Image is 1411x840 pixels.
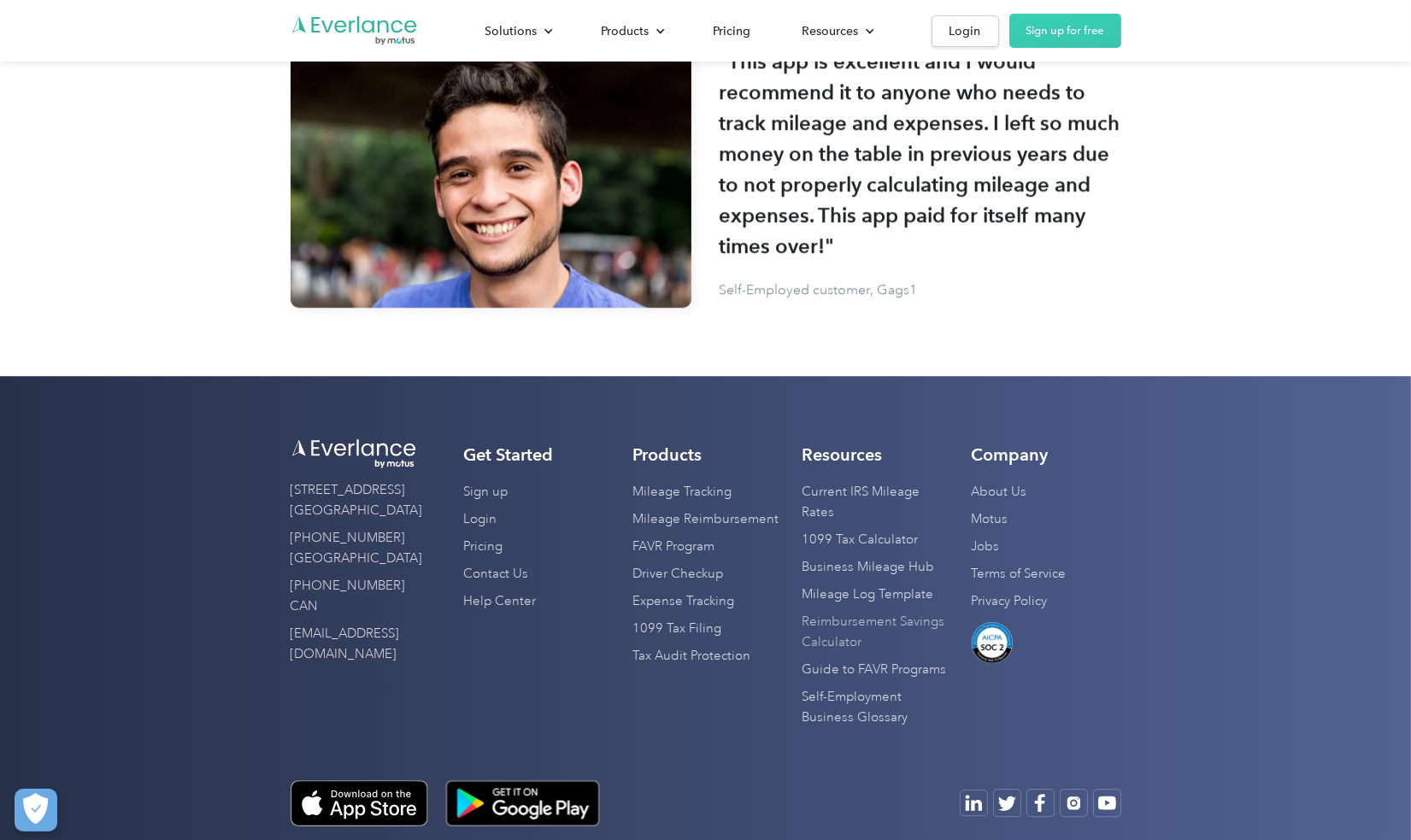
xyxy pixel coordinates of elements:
a: Terms of Service [972,561,1067,588]
a: Reimbursement Savings Calculator [803,608,952,656]
a: [PHONE_NUMBER] CAN [291,573,419,620]
a: Business Mileage Hub [803,554,935,581]
h4: Get Started [463,444,553,465]
div: Pricing [714,21,751,42]
h4: Products [632,444,702,465]
div: Products [602,21,650,42]
a: [STREET_ADDRESS][GEOGRAPHIC_DATA] [291,477,423,525]
a: Login [463,506,497,533]
a: 1099 Tax Filing [632,615,721,643]
a: About Us [972,479,1027,506]
a: Login [932,15,999,47]
a: [EMAIL_ADDRESS][DOMAIN_NAME] [291,620,419,668]
a: Tax Audit Protection [632,643,750,670]
a: Driver Checkup [632,561,723,588]
div: Solutions [468,16,567,46]
a: 1099 Tax Calculator [803,526,919,554]
img: Everlance logo white [291,438,419,470]
div: Resources [785,16,889,46]
a: Open Instagram [1060,789,1088,817]
div: Login [949,21,981,42]
a: Mileage Log Template [803,581,934,608]
a: Sign up [463,479,508,506]
a: Privacy Policy [972,588,1048,615]
a: Guide to FAVR Programs [803,656,947,684]
a: FAVR Program [632,533,714,561]
a: Mileage Tracking [632,479,732,506]
a: Contact Us [463,561,528,588]
a: Pricing [463,533,503,561]
a: Sign up for free [1009,14,1121,48]
a: Mileage Reimbursement [632,506,779,533]
a: Go to homepage [291,15,419,47]
div: Products [585,16,679,46]
a: Self-Employment Business Glossary [803,684,952,731]
div: Solutions [485,21,538,42]
p: Self-Employed customer, Gags1 [720,278,918,302]
h4: Resources [803,444,883,465]
a: Open Youtube [1093,789,1121,817]
a: Pricing [697,16,768,46]
a: [PHONE_NUMBER] [GEOGRAPHIC_DATA] [291,525,423,573]
a: Help Center [463,588,536,615]
strong: "This app is excellent and I would recommend it to anyone who needs to track mileage and expenses... [720,46,1121,261]
a: Expense Tracking [632,588,734,615]
div: Resources [803,21,859,42]
button: Cookies Settings [15,789,57,831]
img: a young man with a purple shirt smiling [291,40,692,308]
a: Jobs [972,533,1000,561]
a: Open Twitter [993,789,1021,817]
a: Open Facebook [1026,789,1055,817]
a: Motus [972,506,1008,533]
a: Open Youtube [960,790,988,816]
a: Current IRS Mileage Rates [803,479,952,526]
h4: Company [972,444,1049,465]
